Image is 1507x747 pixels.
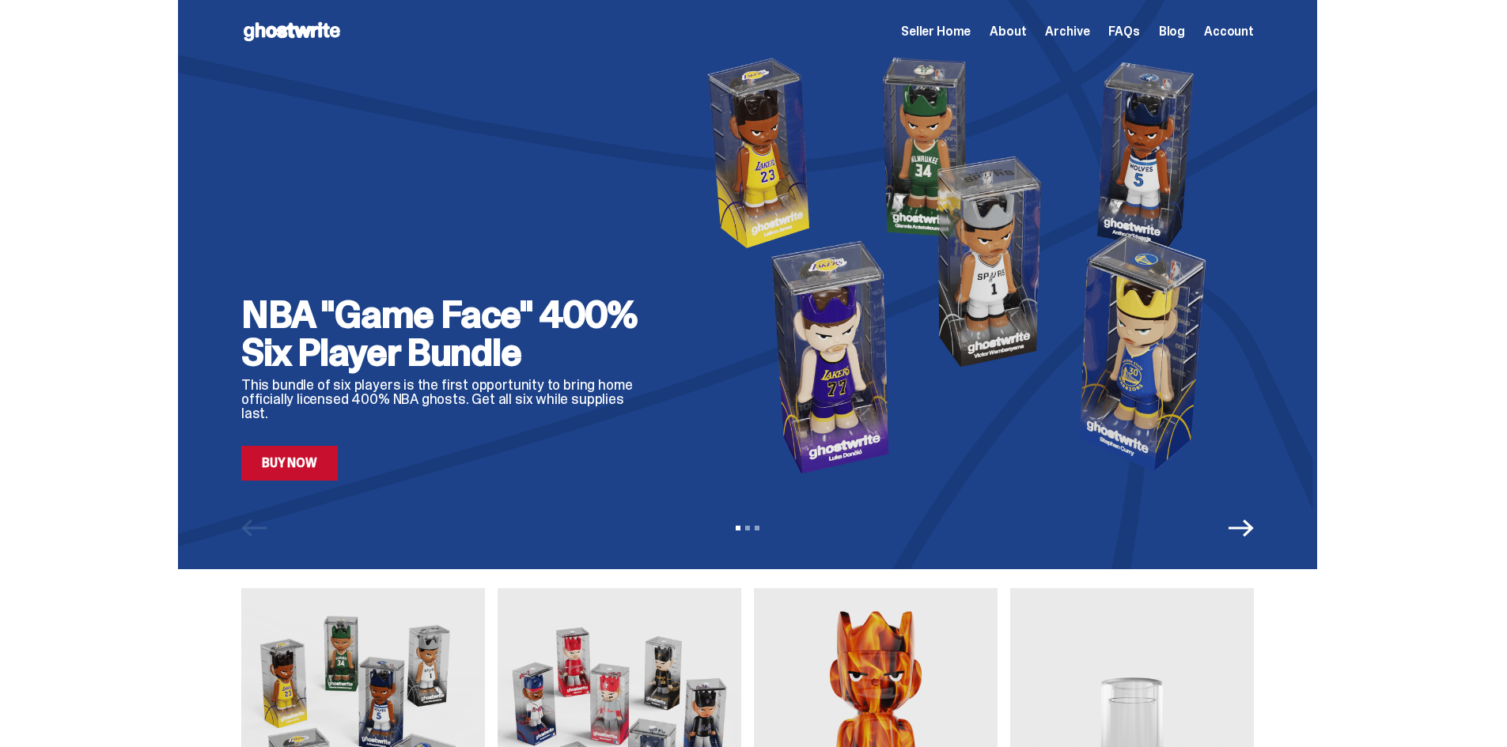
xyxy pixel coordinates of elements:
[241,378,653,421] p: This bundle of six players is the first opportunity to bring home officially licensed 400% NBA gh...
[1045,25,1089,38] a: Archive
[678,49,1254,481] img: NBA "Game Face" 400% Six Player Bundle
[901,25,971,38] a: Seller Home
[745,526,750,530] button: View slide 2
[241,296,653,372] h2: NBA "Game Face" 400% Six Player Bundle
[1159,25,1185,38] a: Blog
[241,446,338,481] a: Buy Now
[736,526,740,530] button: View slide 1
[755,526,759,530] button: View slide 3
[1204,25,1254,38] a: Account
[990,25,1026,38] a: About
[1229,515,1254,541] button: Next
[1108,25,1139,38] a: FAQs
